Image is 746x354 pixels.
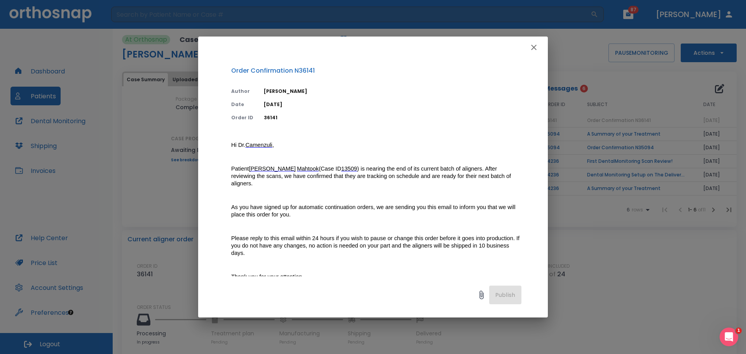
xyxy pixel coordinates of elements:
p: [DATE] [264,101,521,108]
p: 36141 [264,114,521,121]
span: Thank you for your attention. [231,274,304,280]
span: Please reply to this email within 24 hours if you wish to pause or change this order before it go... [231,235,521,256]
a: [PERSON_NAME] [249,166,296,172]
span: , [272,142,274,148]
a: Mahtook [297,166,319,172]
span: ) is nearing the end of its current batch of aligners. After reviewing the scans, we have confirm... [231,166,512,187]
p: Author [231,88,254,95]
span: Hi Dr. [231,142,246,148]
a: Camenzuli [246,142,272,148]
span: 1 [736,328,742,334]
span: Patient [231,166,249,172]
p: Order Confirmation N36141 [231,66,521,75]
p: Date [231,101,254,108]
iframe: Intercom live chat [720,328,738,346]
span: As you have signed up for automatic continuation orders, we are sending you this email to inform ... [231,204,517,218]
a: 13509 [341,166,357,172]
p: [PERSON_NAME] [264,88,521,95]
span: (Case ID [319,166,341,172]
p: Order ID [231,114,254,121]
